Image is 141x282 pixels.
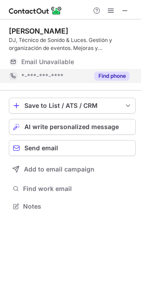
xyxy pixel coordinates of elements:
button: save-profile-one-click [9,98,136,114]
div: [PERSON_NAME] [9,27,68,35]
div: DJ, Técnico de Sonido & Luces. Gestión y organización de eventos. Mejoras y mantenimiento [PERSON... [9,36,136,52]
div: Save to List / ATS / CRM [24,102,120,109]
img: ContactOut v5.3.10 [9,5,62,16]
button: Reveal Button [94,72,129,80]
span: Add to email campaign [24,166,94,173]
button: Send email [9,140,136,156]
button: Notes [9,200,136,213]
span: Find work email [23,185,132,193]
span: Send email [24,145,58,152]
span: Email Unavailable [21,58,74,66]
span: Notes [23,202,132,210]
button: AI write personalized message [9,119,136,135]
button: Add to email campaign [9,161,136,177]
span: AI write personalized message [24,123,119,130]
button: Find work email [9,183,136,195]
